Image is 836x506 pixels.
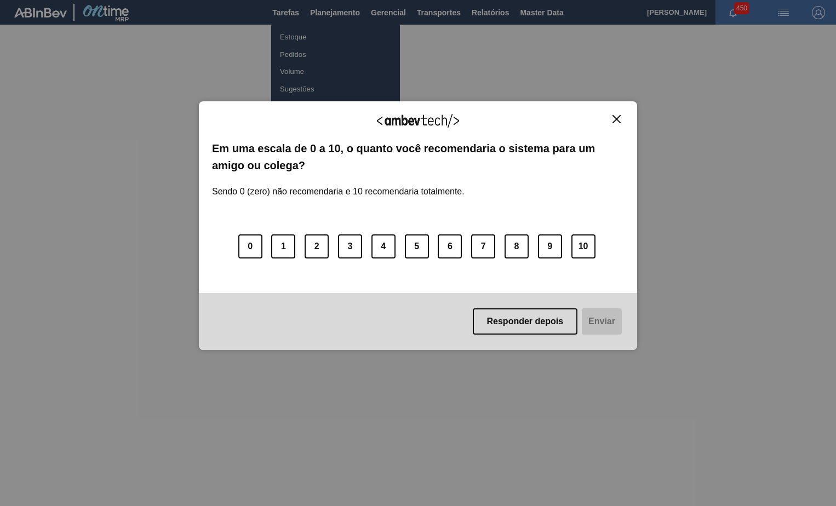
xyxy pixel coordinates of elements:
[612,115,621,123] img: Close
[377,114,459,128] img: Logo Ambevtech
[405,234,429,258] button: 5
[505,234,529,258] button: 8
[538,234,562,258] button: 9
[371,234,396,258] button: 4
[438,234,462,258] button: 6
[305,234,329,258] button: 2
[471,234,495,258] button: 7
[212,174,465,197] label: Sendo 0 (zero) não recomendaria e 10 recomendaria totalmente.
[271,234,295,258] button: 1
[609,114,624,124] button: Close
[571,234,595,258] button: 10
[238,234,262,258] button: 0
[338,234,362,258] button: 3
[212,140,624,174] label: Em uma escala de 0 a 10, o quanto você recomendaria o sistema para um amigo ou colega?
[473,308,578,335] button: Responder depois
